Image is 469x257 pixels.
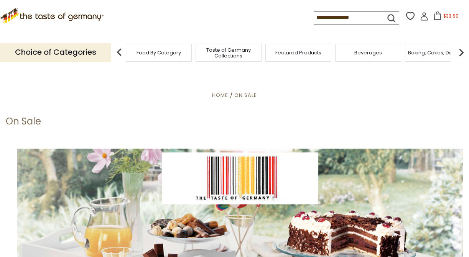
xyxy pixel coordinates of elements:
[212,92,228,99] a: Home
[454,45,469,60] img: next arrow
[198,47,259,59] a: Taste of Germany Collections
[137,50,181,56] a: Food By Category
[112,45,127,60] img: previous arrow
[430,11,462,23] button: $33.90
[354,50,382,56] a: Beverages
[443,13,459,19] span: $33.90
[6,116,41,127] h1: On Sale
[275,50,321,56] a: Featured Products
[408,50,467,56] a: Baking, Cakes, Desserts
[234,92,257,99] a: On Sale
